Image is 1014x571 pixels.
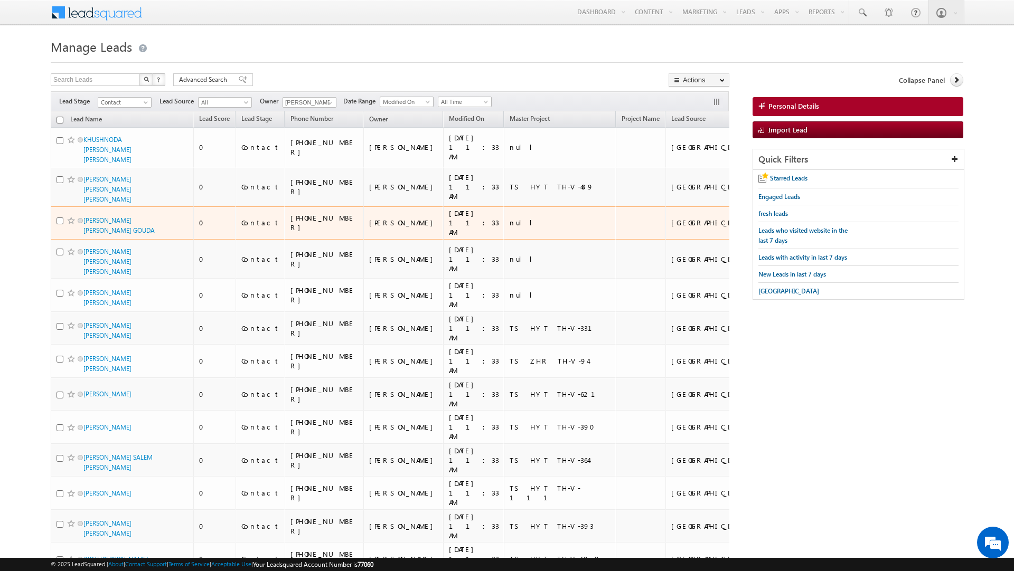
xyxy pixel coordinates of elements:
span: Your Leadsquared Account Number is [253,560,373,568]
a: Contact Support [125,560,167,567]
a: About [108,560,124,567]
span: © 2025 LeadSquared | | | | | [51,559,373,569]
a: Terms of Service [168,560,210,567]
span: 77060 [358,560,373,568]
a: Acceptable Use [211,560,251,567]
